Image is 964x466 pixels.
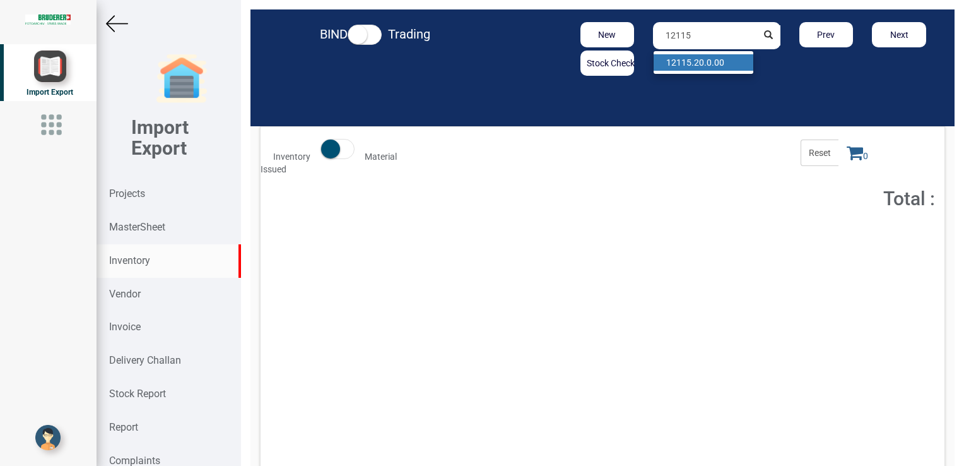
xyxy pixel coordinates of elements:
strong: Inventory [109,254,150,266]
h2: Total : [729,188,935,209]
strong: BIND [320,27,348,42]
span: 0 [838,140,876,166]
button: Stock Check [580,51,635,76]
strong: Projects [109,188,145,200]
strong: Trading [388,27,430,42]
strong: Delivery Challan [109,354,181,366]
button: Next [872,22,926,47]
span: Reset [801,140,838,166]
strong: MasterSheet [109,221,165,233]
input: Search by product [653,22,756,49]
strong: Stock Report [109,388,166,400]
strong: Inventory [273,152,310,162]
button: Prev [799,22,854,47]
a: 12115.20.0.00 [654,54,753,71]
strong: Invoice [109,321,141,333]
strong: Vendor [109,288,141,300]
button: New [580,22,635,47]
b: Import Export [131,116,189,159]
strong: Report [109,421,138,433]
img: garage-closed.png [156,54,207,104]
span: Import Export [26,88,73,97]
strong: 12115 [666,57,691,68]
